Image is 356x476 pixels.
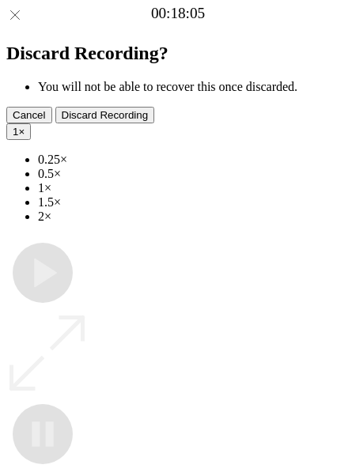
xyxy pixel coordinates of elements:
[6,107,52,123] button: Cancel
[38,210,350,224] li: 2×
[38,80,350,94] li: You will not be able to recover this once discarded.
[6,43,350,64] h2: Discard Recording?
[38,153,350,167] li: 0.25×
[38,195,350,210] li: 1.5×
[55,107,155,123] button: Discard Recording
[13,126,18,138] span: 1
[38,181,350,195] li: 1×
[6,123,31,140] button: 1×
[151,5,205,22] a: 00:18:05
[38,167,350,181] li: 0.5×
